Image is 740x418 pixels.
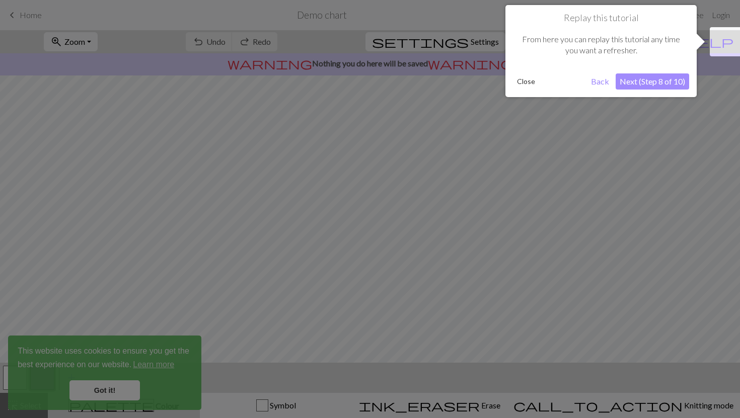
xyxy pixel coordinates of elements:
[616,73,689,90] button: Next (Step 8 of 10)
[513,13,689,24] h1: Replay this tutorial
[505,5,697,97] div: Replay this tutorial
[587,73,613,90] button: Back
[513,24,689,66] div: From here you can replay this tutorial any time you want a refresher.
[513,74,539,89] button: Close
